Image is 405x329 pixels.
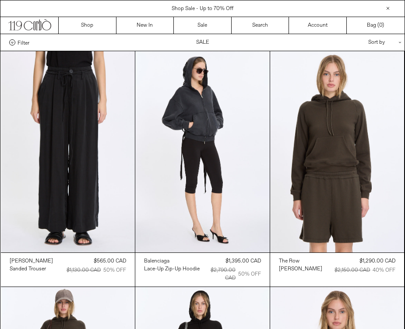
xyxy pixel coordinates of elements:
a: Shop Sale - Up to 70% Off [172,5,233,12]
div: Balenciaga [144,258,169,265]
a: [PERSON_NAME] [10,257,53,265]
img: Lauren Manoogian Sanded Trouser [1,51,135,252]
div: $565.00 CAD [94,257,126,265]
span: Filter [18,39,29,45]
a: Lace-Up Zip-Up Hoodie [144,265,200,273]
div: 50% OFF [238,270,261,278]
div: Sort by [317,34,396,51]
img: Balenciaga Lace-Up Zip-Up Hoodie [135,51,270,252]
div: 50% OFF [103,266,126,274]
a: The Row [279,257,322,265]
a: Sale [174,17,232,34]
a: Account [289,17,347,34]
div: Sanded Trouser [10,266,46,273]
a: Search [232,17,289,34]
a: Balenciaga [144,257,200,265]
div: $1,395.00 CAD [225,257,261,265]
div: $2,150.00 CAD [335,266,370,274]
div: $1,130.00 CAD [67,266,101,274]
a: New In [116,17,174,34]
div: The Row [279,258,299,265]
span: ) [379,21,384,29]
img: The Row Timia Sweatshirt in warm sepia [270,51,405,252]
a: Shop [59,17,116,34]
div: [PERSON_NAME] [10,258,53,265]
div: $2,790.00 CAD [200,266,236,282]
a: [PERSON_NAME] [279,265,322,273]
a: Bag () [347,17,405,34]
div: 40% OFF [373,266,395,274]
span: 0 [379,22,382,29]
a: Sanded Trouser [10,265,53,273]
div: $1,290.00 CAD [359,257,395,265]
